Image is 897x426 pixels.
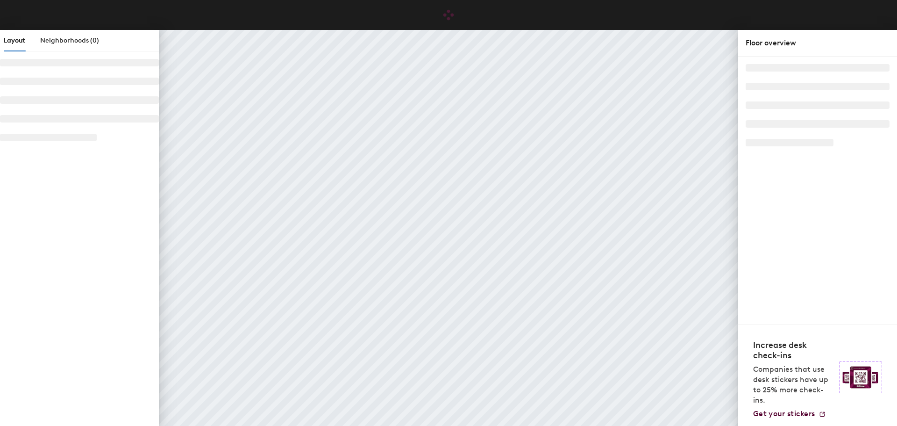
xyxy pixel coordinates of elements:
span: Get your stickers [753,409,815,418]
p: Companies that use desk stickers have up to 25% more check-ins. [753,364,833,405]
span: Neighborhoods (0) [40,36,99,44]
div: Floor overview [746,37,890,49]
h4: Increase desk check-ins [753,340,833,361]
a: Get your stickers [753,409,826,419]
img: Sticker logo [839,361,882,393]
span: Layout [4,36,25,44]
